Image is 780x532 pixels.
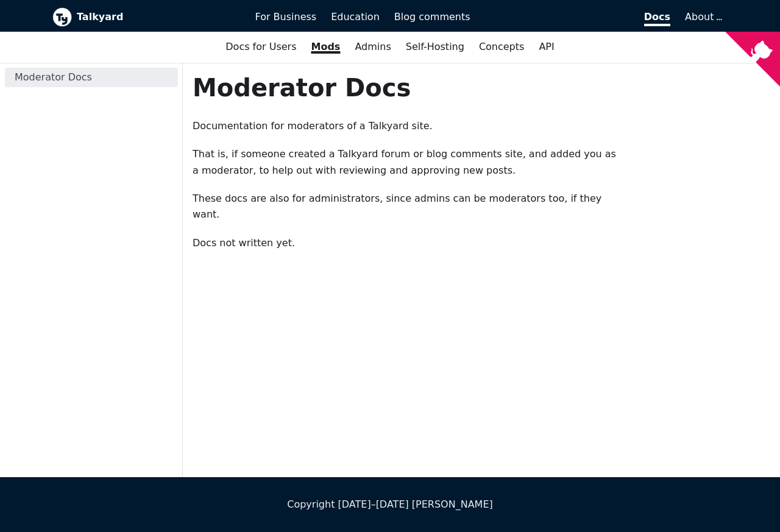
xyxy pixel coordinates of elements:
[685,11,720,23] a: About
[387,7,478,27] a: Blog comments
[193,73,621,103] h1: Moderator Docs
[77,9,238,25] b: Talkyard
[248,7,324,27] a: For Business
[255,11,317,23] span: For Business
[394,11,470,23] span: Blog comments
[324,7,387,27] a: Education
[52,7,72,27] img: Talkyard logo
[478,7,678,27] a: Docs
[218,37,303,57] a: Docs for Users
[52,497,728,512] div: Copyright [DATE]–[DATE] [PERSON_NAME]
[399,37,472,57] a: Self-Hosting
[193,118,621,134] p: Documentation for moderators of a Talkyard site.
[531,37,561,57] a: API
[331,11,380,23] span: Education
[193,191,621,223] p: These docs are also for administrators, since admins can be moderators too, if they want.
[5,68,178,87] a: Moderator Docs
[193,146,621,179] p: That is, if someone created a Talkyard forum or blog comments site, and added you as a moderator,...
[472,37,532,57] a: Concepts
[193,235,621,251] p: Docs not written yet.
[644,11,670,26] span: Docs
[347,37,398,57] a: Admins
[52,7,238,27] a: Talkyard logoTalkyard
[304,37,348,57] a: Mods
